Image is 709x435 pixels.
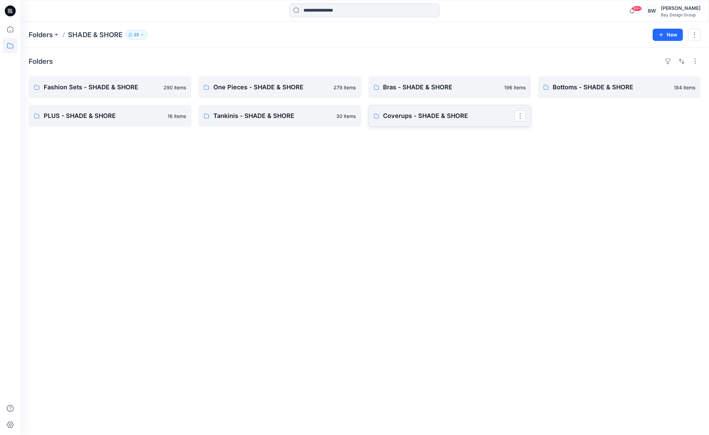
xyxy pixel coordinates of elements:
[29,57,53,65] h4: Folders
[674,84,695,91] p: 184 items
[213,111,332,121] p: Tankinis - SHADE & SHORE
[368,76,531,98] a: Bras - SHADE & SHORE196 items
[164,84,186,91] p: 290 items
[198,76,361,98] a: One Pieces - SHADE & SHORE279 items
[68,30,123,40] p: SHADE & SHORE
[653,29,683,41] button: New
[334,84,356,91] p: 279 items
[646,5,658,17] div: BW
[213,82,329,92] p: One Pieces - SHADE & SHORE
[383,82,500,92] p: Bras - SHADE & SHORE
[383,111,515,121] p: Coverups - SHADE & SHORE
[29,105,192,127] a: PLUS - SHADE & SHORE16 items
[134,31,139,39] p: 23
[661,4,700,12] div: [PERSON_NAME]
[44,82,159,92] p: Fashion Sets - SHADE & SHORE
[632,6,642,11] span: 99+
[198,105,361,127] a: Tankinis - SHADE & SHORE30 items
[368,105,531,127] a: Coverups - SHADE & SHORE
[125,30,147,40] button: 23
[168,112,186,120] p: 16 items
[553,82,670,92] p: Bottoms - SHADE & SHORE
[29,76,192,98] a: Fashion Sets - SHADE & SHORE290 items
[661,12,700,17] div: Bay Design Group
[337,112,356,120] p: 30 items
[44,111,164,121] p: PLUS - SHADE & SHORE
[504,84,526,91] p: 196 items
[29,30,53,40] a: Folders
[538,76,701,98] a: Bottoms - SHADE & SHORE184 items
